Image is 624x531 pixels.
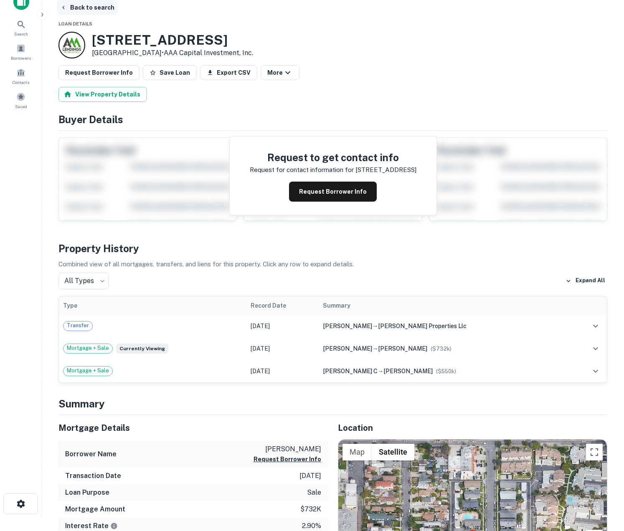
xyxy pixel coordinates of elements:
[58,87,147,102] button: View Property Details
[254,454,321,464] button: Request Borrower Info
[250,165,354,175] p: Request for contact information for
[14,30,28,37] span: Search
[299,471,321,481] p: [DATE]
[58,422,328,434] h5: Mortgage Details
[342,444,372,460] button: Show street map
[63,367,112,375] span: Mortgage + Sale
[143,65,197,80] button: Save Loan
[246,296,319,315] th: Record Date
[372,444,414,460] button: Show satellite imagery
[65,488,109,498] h6: Loan Purpose
[246,315,319,337] td: [DATE]
[58,65,140,80] button: Request Borrower Info
[261,65,299,80] button: More
[246,337,319,360] td: [DATE]
[3,89,39,111] a: Saved
[58,259,607,269] p: Combined view of all mortgages, transfers, and liens for this property. Click any row to expand d...
[92,32,253,48] h3: [STREET_ADDRESS]
[588,364,603,378] button: expand row
[323,345,372,352] span: [PERSON_NAME]
[436,368,456,374] span: ($ 550k )
[3,65,39,87] a: Contacts
[563,275,607,287] button: Expand All
[58,21,92,26] span: Loan Details
[338,422,607,434] h5: Location
[11,55,31,61] span: Borrowers
[200,65,257,80] button: Export CSV
[355,165,416,175] p: [STREET_ADDRESS]
[65,504,125,514] h6: Mortgage Amount
[13,79,29,86] span: Contacts
[110,522,118,530] svg: The interest rates displayed on the website are for informational purposes only and may be report...
[254,444,321,454] p: [PERSON_NAME]
[63,321,92,330] span: Transfer
[588,319,603,333] button: expand row
[92,48,253,58] p: [GEOGRAPHIC_DATA] •
[307,488,321,498] p: sale
[319,296,570,315] th: Summary
[58,273,109,289] div: All Types
[323,367,566,376] div: →
[588,341,603,356] button: expand row
[246,360,319,382] td: [DATE]
[378,323,467,329] span: [PERSON_NAME] properties llc
[431,346,452,352] span: ($ 732k )
[300,504,321,514] p: $732k
[289,182,377,202] button: Request Borrower Info
[3,16,39,39] a: Search
[3,40,39,63] a: Borrowers
[58,112,607,127] h4: Buyer Details
[63,344,112,352] span: Mortgage + Sale
[65,449,117,459] h6: Borrower Name
[65,521,118,531] h6: Interest Rate
[302,521,321,531] p: 2.90%
[250,150,416,165] h4: Request to get contact info
[116,344,168,354] span: Currently viewing
[323,368,378,374] span: [PERSON_NAME] c
[323,344,566,353] div: →
[58,241,607,256] h4: Property History
[15,103,27,110] span: Saved
[323,323,372,329] span: [PERSON_NAME]
[65,471,121,481] h6: Transaction Date
[164,49,253,57] a: AAA Capital Investment, Inc.
[378,345,427,352] span: [PERSON_NAME]
[58,396,607,411] h4: Summary
[582,464,624,504] iframe: Chat Widget
[586,444,603,460] button: Toggle fullscreen view
[59,296,246,315] th: Type
[383,368,433,374] span: [PERSON_NAME]
[323,321,566,331] div: →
